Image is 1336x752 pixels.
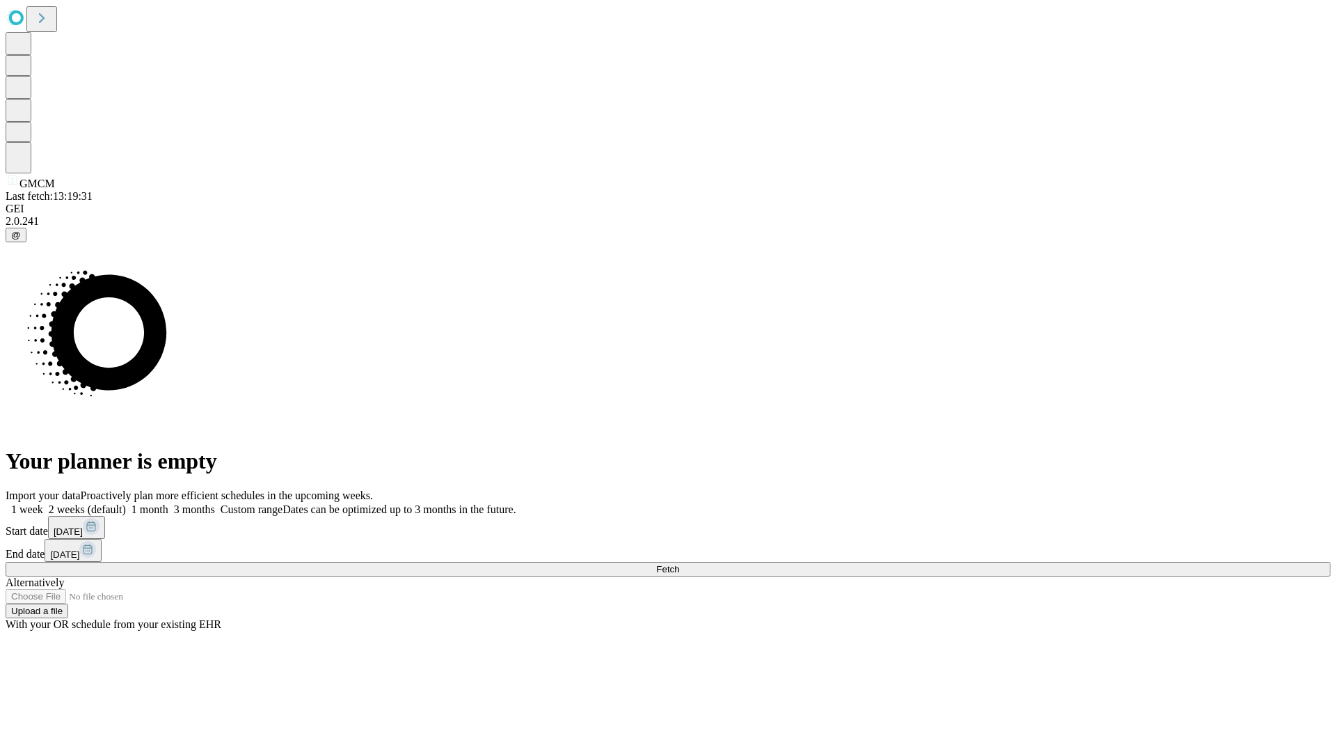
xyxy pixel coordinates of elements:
[50,549,79,560] span: [DATE]
[6,448,1330,474] h1: Your planner is empty
[49,503,126,515] span: 2 weeks (default)
[174,503,215,515] span: 3 months
[6,577,64,588] span: Alternatively
[6,190,93,202] span: Last fetch: 13:19:31
[81,489,373,501] span: Proactively plan more efficient schedules in the upcoming weeks.
[6,228,26,242] button: @
[6,539,1330,562] div: End date
[11,503,43,515] span: 1 week
[6,489,81,501] span: Import your data
[656,564,679,574] span: Fetch
[6,604,68,618] button: Upload a file
[6,203,1330,215] div: GEI
[19,178,55,189] span: GMCM
[45,539,102,562] button: [DATE]
[6,618,221,630] span: With your OR schedule from your existing EHR
[283,503,516,515] span: Dates can be optimized up to 3 months in the future.
[221,503,283,515] span: Custom range
[6,215,1330,228] div: 2.0.241
[132,503,168,515] span: 1 month
[11,230,21,240] span: @
[6,516,1330,539] div: Start date
[6,562,1330,577] button: Fetch
[54,526,83,537] span: [DATE]
[48,516,105,539] button: [DATE]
